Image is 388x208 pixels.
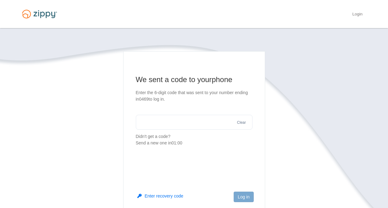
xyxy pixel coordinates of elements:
button: Log in [234,192,253,202]
img: Logo [18,7,61,21]
p: Didn't get a code? [136,133,252,146]
button: Clear [235,120,248,126]
p: Enter the 6-digit code that was sent to your number ending in 0469 to log in. [136,89,252,102]
h1: We sent a code to your phone [136,75,252,85]
div: Send a new one in 01:00 [136,140,252,146]
a: Login [352,12,362,18]
button: Enter recovery code [137,193,183,199]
